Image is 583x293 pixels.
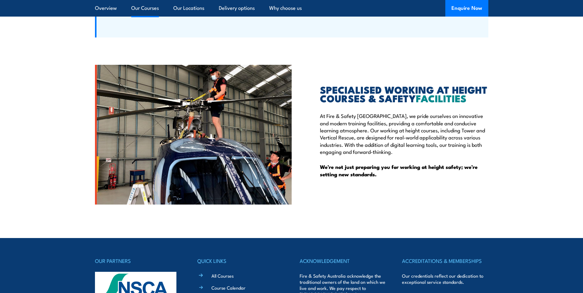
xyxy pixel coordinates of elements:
[197,256,283,265] h4: QUICK LINKS
[211,284,246,291] a: Course Calendar
[402,256,488,265] h4: ACCREDITATIONS & MEMBERSHIPS
[300,256,386,265] h4: ACKNOWLEDGEMENT
[320,85,488,102] h2: SPECIALISED WORKING AT HEIGHT COURSES & SAFETY
[320,163,478,178] strong: We’re not just preparing you for working at height safety; we’re setting new standards.
[402,273,488,285] p: Our credentials reflect our dedication to exceptional service standards.
[95,256,181,265] h4: OUR PARTNERS
[95,65,292,205] img: Fire & Safety Australia deliver advanced working at height courses and height safety and rescue t...
[416,90,467,106] span: FACILITIES
[320,112,488,155] p: At Fire & Safety [GEOGRAPHIC_DATA], we pride ourselves on innovative and modern training faciliti...
[211,272,234,279] a: All Courses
